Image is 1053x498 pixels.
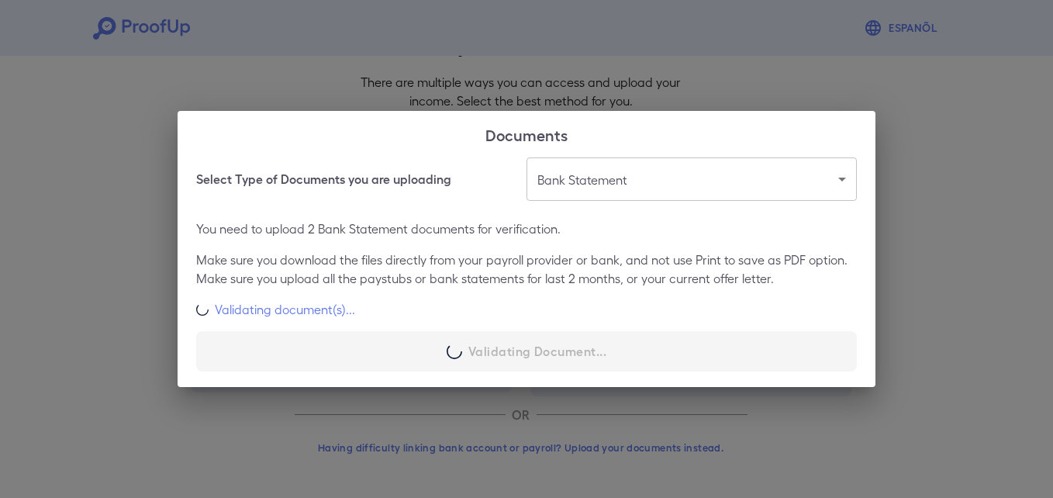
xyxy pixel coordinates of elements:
div: Bank Statement [526,157,857,201]
p: Make sure you download the files directly from your payroll provider or bank, and not use Print t... [196,251,857,288]
h6: Select Type of Documents you are uploading [196,170,451,188]
p: Validating document(s)... [215,300,355,319]
h2: Documents [178,111,875,157]
p: You need to upload 2 Bank Statement documents for verification. [196,220,857,238]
